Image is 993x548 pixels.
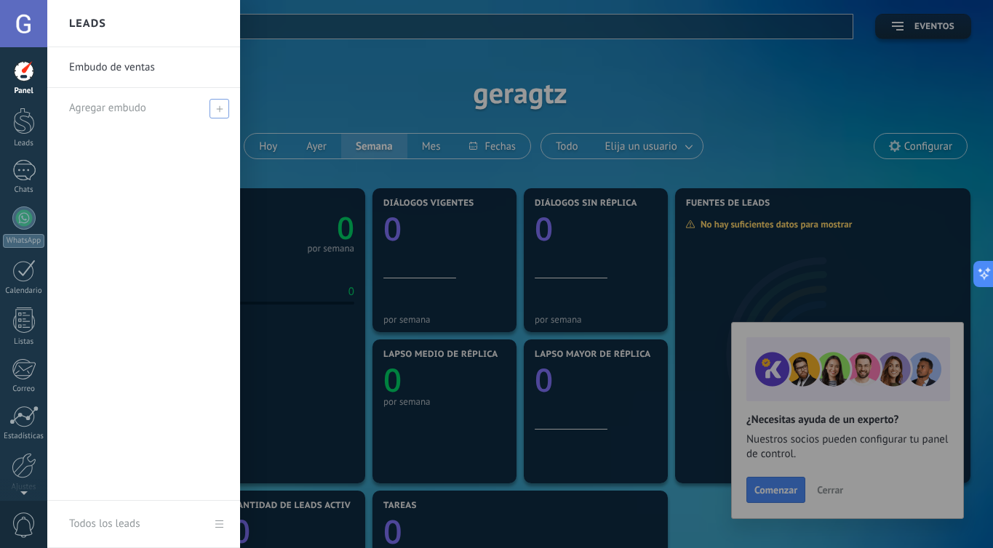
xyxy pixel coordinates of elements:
div: WhatsApp [3,234,44,248]
div: Leads [3,139,45,148]
div: Correo [3,384,45,394]
span: Agregar embudo [210,99,229,118]
div: Panel [3,86,45,96]
span: Agregar embudo [69,101,146,115]
a: Embudo de ventas [69,47,226,88]
div: Listas [3,337,45,347]
a: Todos los leads [47,501,240,548]
h2: Leads [69,1,106,47]
div: Estadísticas [3,432,45,441]
div: Todos los leads [69,504,140,544]
div: Chats [3,185,45,195]
div: Calendario [3,286,45,296]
